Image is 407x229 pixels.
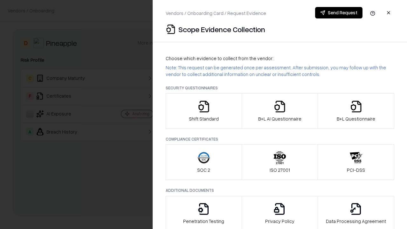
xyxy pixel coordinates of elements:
button: Send Request [315,7,362,18]
button: PCI-DSS [318,144,394,180]
p: ISO 27001 [270,167,290,173]
p: Privacy Policy [265,218,294,225]
p: B+L Questionnaire [337,115,375,122]
p: B+L AI Questionnaire [258,115,301,122]
p: PCI-DSS [347,167,365,173]
button: ISO 27001 [242,144,318,180]
p: Vendors / Onboarding Card / Request Evidence [166,10,266,17]
button: Shift Standard [166,93,242,129]
button: SOC 2 [166,144,242,180]
button: B+L Questionnaire [318,93,394,129]
p: Choose which evidence to collect from the vendor: [166,55,394,62]
p: Note: This request can be generated once per assessment. After submission, you may follow up with... [166,64,394,78]
p: SOC 2 [197,167,210,173]
button: B+L AI Questionnaire [242,93,318,129]
p: Data Processing Agreement [326,218,386,225]
p: Security Questionnaires [166,85,394,91]
p: Penetration Testing [183,218,224,225]
p: Scope Evidence Collection [178,24,265,34]
p: Additional Documents [166,188,394,193]
p: Shift Standard [189,115,219,122]
p: Compliance Certificates [166,136,394,142]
